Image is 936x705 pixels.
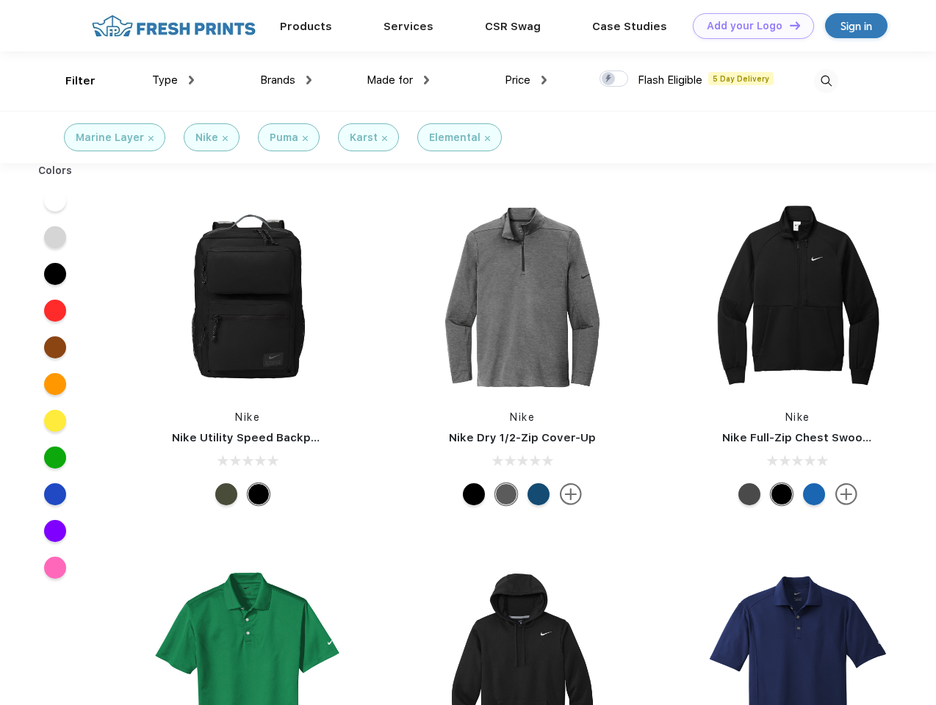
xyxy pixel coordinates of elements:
[738,483,760,505] div: Anthracite
[76,130,144,145] div: Marine Layer
[384,20,433,33] a: Services
[280,20,332,33] a: Products
[505,73,530,87] span: Price
[528,483,550,505] div: Gym Blue
[235,411,260,423] a: Nike
[350,130,378,145] div: Karst
[270,130,298,145] div: Puma
[485,136,490,141] img: filter_cancel.svg
[790,21,800,29] img: DT
[223,136,228,141] img: filter_cancel.svg
[541,76,547,84] img: dropdown.png
[87,13,260,39] img: fo%20logo%202.webp
[840,18,872,35] div: Sign in
[814,69,838,93] img: desktop_search.svg
[248,483,270,505] div: Black
[722,431,918,444] a: Nike Full-Zip Chest Swoosh Jacket
[429,130,480,145] div: Elemental
[449,431,596,444] a: Nike Dry 1/2-Zip Cover-Up
[27,163,84,178] div: Colors
[260,73,295,87] span: Brands
[172,431,331,444] a: Nike Utility Speed Backpack
[771,483,793,505] div: Black
[485,20,541,33] a: CSR Swag
[803,483,825,505] div: Royal
[65,73,96,90] div: Filter
[215,483,237,505] div: Cargo Khaki
[425,200,620,395] img: func=resize&h=266
[495,483,517,505] div: Black Heather
[638,73,702,87] span: Flash Eligible
[825,13,888,38] a: Sign in
[152,73,178,87] span: Type
[189,76,194,84] img: dropdown.png
[367,73,413,87] span: Made for
[700,200,896,395] img: func=resize&h=266
[424,76,429,84] img: dropdown.png
[306,76,312,84] img: dropdown.png
[382,136,387,141] img: filter_cancel.svg
[150,200,345,395] img: func=resize&h=266
[148,136,154,141] img: filter_cancel.svg
[303,136,308,141] img: filter_cancel.svg
[560,483,582,505] img: more.svg
[785,411,810,423] a: Nike
[835,483,857,505] img: more.svg
[707,20,782,32] div: Add your Logo
[708,72,774,85] span: 5 Day Delivery
[510,411,535,423] a: Nike
[463,483,485,505] div: Black
[195,130,218,145] div: Nike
